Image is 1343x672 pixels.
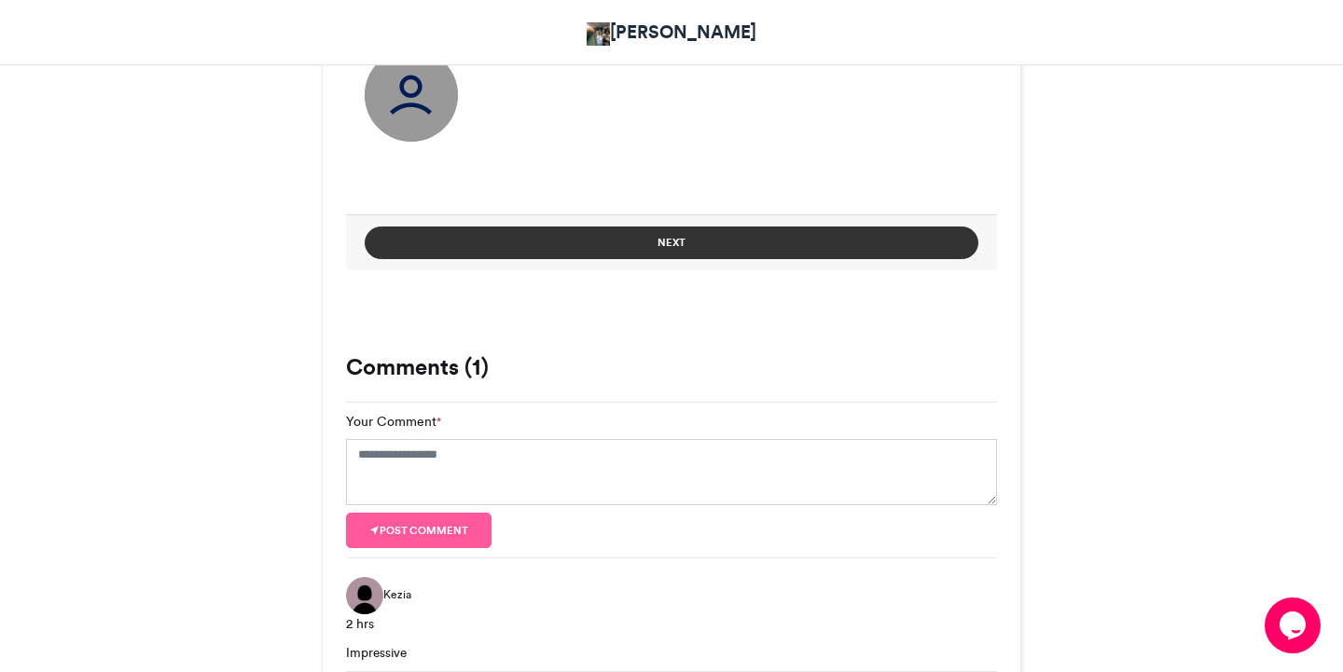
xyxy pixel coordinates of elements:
[346,412,441,432] label: Your Comment
[365,48,458,142] img: user_circle.png
[587,22,610,46] img: Anuoluwapo Omolafe
[1265,597,1324,653] iframe: chat widget
[365,226,978,259] button: Next
[346,614,997,634] div: 2 hrs
[346,513,492,548] button: Post comment
[346,643,997,662] div: Impressive
[587,19,756,46] a: [PERSON_NAME]
[346,577,383,614] img: Kezia
[346,356,997,378] h3: Comments (1)
[383,586,411,603] span: Kezia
